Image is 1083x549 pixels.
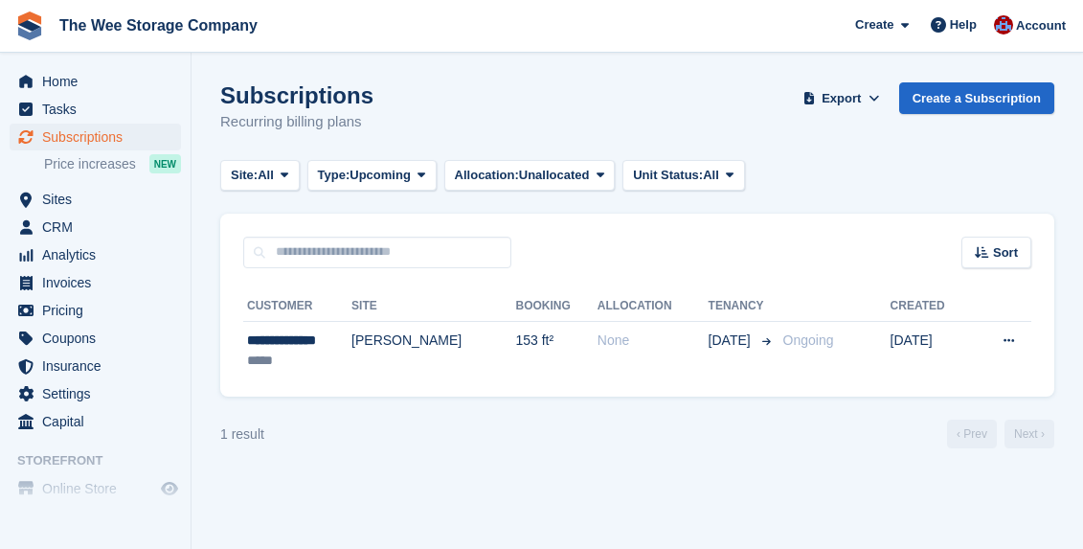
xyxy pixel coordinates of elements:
[44,153,181,174] a: Price increases NEW
[10,68,181,95] a: menu
[220,424,264,445] div: 1 result
[10,353,181,379] a: menu
[307,160,437,192] button: Type: Upcoming
[943,420,1058,448] nav: Page
[10,124,181,150] a: menu
[598,331,709,351] div: None
[709,331,755,351] span: [DATE]
[947,420,997,448] a: Previous
[800,82,884,114] button: Export
[703,166,719,185] span: All
[455,166,519,185] span: Allocation:
[1004,420,1054,448] a: Next
[52,10,265,41] a: The Wee Storage Company
[519,166,590,185] span: Unallocated
[783,332,834,348] span: Ongoing
[899,82,1054,114] a: Create a Subscription
[15,11,44,40] img: stora-icon-8386f47178a22dfd0bd8f6a31ec36ba5ce8667c1dd55bd0f319d3a0aa187defe.svg
[258,166,274,185] span: All
[994,15,1013,34] img: Scott Ritchie
[220,111,373,133] p: Recurring billing plans
[515,291,597,322] th: Booking
[149,154,181,173] div: NEW
[231,166,258,185] span: Site:
[444,160,616,192] button: Allocation: Unallocated
[42,124,157,150] span: Subscriptions
[42,186,157,213] span: Sites
[10,325,181,352] a: menu
[42,475,157,502] span: Online Store
[515,321,597,381] td: 153 ft²
[10,186,181,213] a: menu
[17,451,191,470] span: Storefront
[44,155,136,173] span: Price increases
[42,68,157,95] span: Home
[950,15,977,34] span: Help
[10,408,181,435] a: menu
[42,96,157,123] span: Tasks
[598,291,709,322] th: Allocation
[10,380,181,407] a: menu
[10,96,181,123] a: menu
[351,321,515,381] td: [PERSON_NAME]
[633,166,703,185] span: Unit Status:
[10,269,181,296] a: menu
[1016,16,1066,35] span: Account
[993,243,1018,263] span: Sort
[42,214,157,240] span: CRM
[243,291,351,322] th: Customer
[622,160,744,192] button: Unit Status: All
[42,408,157,435] span: Capital
[10,214,181,240] a: menu
[42,269,157,296] span: Invoices
[10,297,181,324] a: menu
[42,241,157,268] span: Analytics
[220,82,373,108] h1: Subscriptions
[822,89,861,108] span: Export
[891,291,972,322] th: Created
[42,325,157,352] span: Coupons
[220,160,300,192] button: Site: All
[891,321,972,381] td: [DATE]
[42,380,157,407] span: Settings
[350,166,411,185] span: Upcoming
[10,475,181,502] a: menu
[42,297,157,324] span: Pricing
[42,353,157,379] span: Insurance
[855,15,893,34] span: Create
[10,241,181,268] a: menu
[709,291,776,322] th: Tenancy
[318,166,350,185] span: Type:
[351,291,515,322] th: Site
[158,477,181,500] a: Preview store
